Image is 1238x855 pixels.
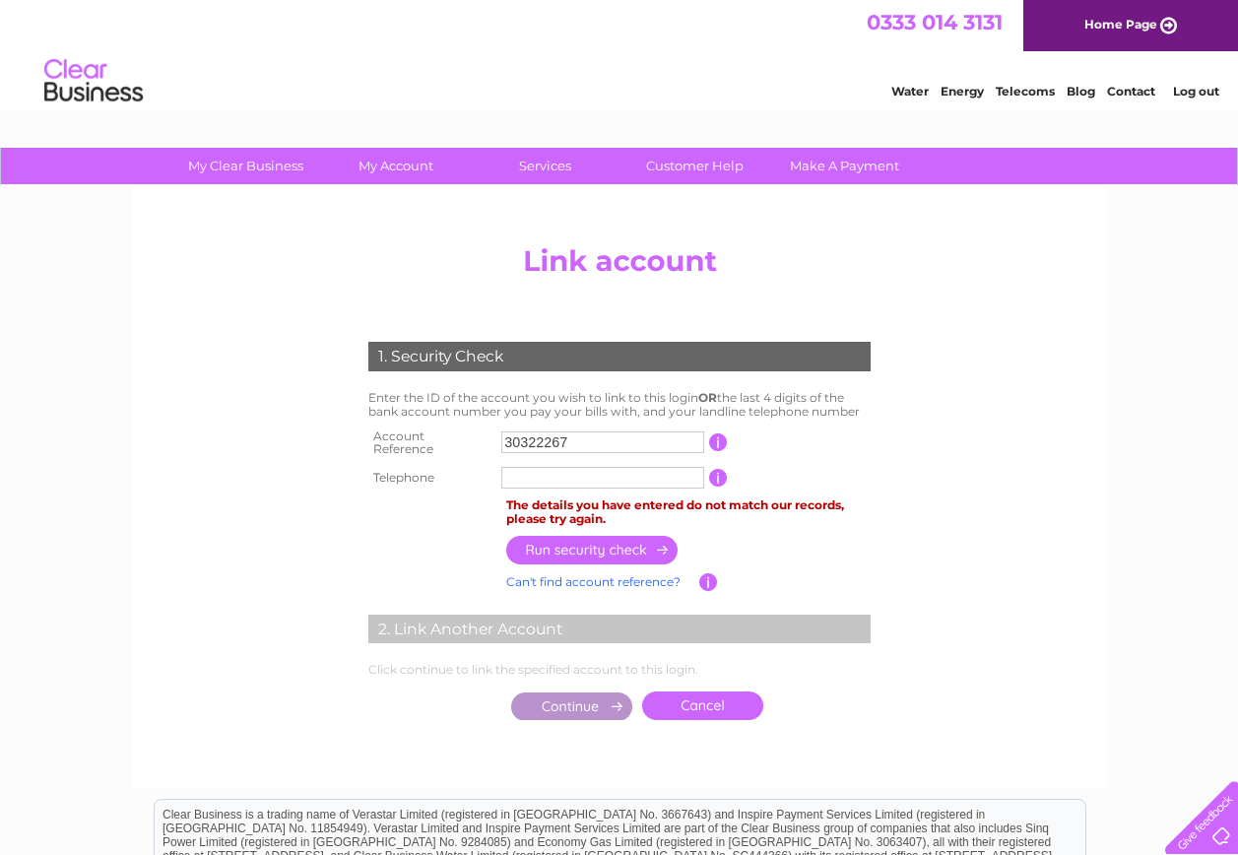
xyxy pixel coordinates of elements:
[891,84,929,99] a: Water
[642,691,763,720] a: Cancel
[1173,84,1219,99] a: Log out
[363,462,497,493] th: Telephone
[709,469,728,487] input: Information
[363,424,497,463] th: Account Reference
[368,342,871,371] div: 1. Security Check
[155,11,1085,96] div: Clear Business is a trading name of Verastar Limited (registered in [GEOGRAPHIC_DATA] No. 3667643...
[699,573,718,591] input: Information
[506,574,681,589] a: Can't find account reference?
[511,692,632,720] input: Submit
[1107,84,1155,99] a: Contact
[1067,84,1095,99] a: Blog
[941,84,984,99] a: Energy
[698,390,717,405] b: OR
[996,84,1055,99] a: Telecoms
[867,10,1003,34] a: 0333 014 3131
[709,433,728,451] input: Information
[363,386,876,424] td: Enter the ID of the account you wish to link to this login the last 4 digits of the bank account ...
[506,498,871,526] div: The details you have entered do not match our records, please try again.
[368,615,871,644] div: 2. Link Another Account
[314,148,477,184] a: My Account
[464,148,626,184] a: Services
[43,51,144,111] img: logo.png
[614,148,776,184] a: Customer Help
[763,148,926,184] a: Make A Payment
[363,658,876,682] td: Click continue to link the specified account to this login.
[164,148,327,184] a: My Clear Business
